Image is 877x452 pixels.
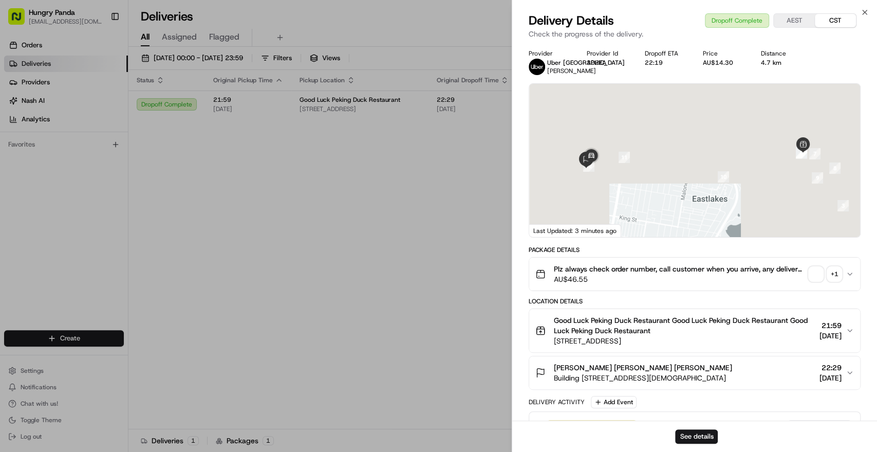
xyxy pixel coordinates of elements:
[587,59,606,67] button: 3D2EA
[645,59,686,67] div: 22:19
[72,255,124,263] a: Powered byPylon
[827,267,842,281] div: + 1
[554,363,732,373] span: [PERSON_NAME] [PERSON_NAME] [PERSON_NAME]
[529,49,570,58] div: Provider
[812,172,823,184] div: 9
[761,59,803,67] div: 4.7 km
[175,101,187,114] button: Start new chat
[32,159,83,168] span: [PERSON_NAME]
[529,224,621,237] div: Last Updated: 3 minutes ago
[619,152,630,163] div: 11
[819,331,842,341] span: [DATE]
[809,148,820,159] div: 7
[554,264,805,274] span: Plz always check order number, call customer when you arrive, any delivery issues, Contact WhatsA...
[675,429,718,444] button: See details
[819,363,842,373] span: 22:29
[27,66,170,77] input: Clear
[529,12,614,29] span: Delivery Details
[645,49,686,58] div: Dropoff ETA
[774,14,815,27] button: AEST
[83,226,169,244] a: 💻API Documentation
[819,320,842,331] span: 21:59
[796,147,807,158] div: 6
[10,231,18,239] div: 📗
[97,230,165,240] span: API Documentation
[102,255,124,263] span: Pylon
[46,109,141,117] div: We're available if you need us!
[10,134,69,142] div: Past conversations
[554,274,805,284] span: AU$46.55
[21,230,79,240] span: Knowledge Base
[159,132,187,144] button: See all
[829,162,841,174] div: 8
[815,14,856,27] button: CST
[91,159,115,168] span: 8月19日
[587,49,628,58] div: Provider Id
[529,29,861,39] p: Check the progress of the delivery.
[10,10,31,31] img: Nash
[718,171,729,183] div: 10
[85,159,89,168] span: •
[529,258,860,291] button: Plz always check order number, call customer when you arrive, any delivery issues, Contact WhatsA...
[529,59,545,75] img: uber-new-logo.jpeg
[22,98,40,117] img: 4281594248423_2fcf9dad9f2a874258b8_72.png
[6,226,83,244] a: 📗Knowledge Base
[46,98,169,109] div: Start new chat
[837,200,849,211] div: 3
[529,398,585,406] div: Delivery Activity
[529,356,860,389] button: [PERSON_NAME] [PERSON_NAME] [PERSON_NAME]Building [STREET_ADDRESS][DEMOGRAPHIC_DATA]22:29[DATE]
[21,160,29,168] img: 1736555255976-a54dd68f-1ca7-489b-9aae-adbdc363a1c4
[10,98,29,117] img: 1736555255976-a54dd68f-1ca7-489b-9aae-adbdc363a1c4
[529,246,861,254] div: Package Details
[819,373,842,383] span: [DATE]
[809,267,842,281] button: +1
[554,315,815,336] span: Good Luck Peking Duck Restaurant Good Luck Peking Duck Restaurant Good Luck Peking Duck Restaurant
[703,59,744,67] div: AU$14.30
[87,231,95,239] div: 💻
[547,59,625,67] span: Uber [GEOGRAPHIC_DATA]
[554,336,815,346] span: [STREET_ADDRESS]
[34,187,38,195] span: •
[529,297,861,305] div: Location Details
[554,373,732,383] span: Building [STREET_ADDRESS][DEMOGRAPHIC_DATA]
[529,309,860,352] button: Good Luck Peking Duck Restaurant Good Luck Peking Duck Restaurant Good Luck Peking Duck Restauran...
[547,67,596,75] span: [PERSON_NAME]
[703,49,744,58] div: Price
[10,150,27,166] img: Bea Lacdao
[591,396,637,408] button: Add Event
[40,187,64,195] span: 8月15日
[761,49,803,58] div: Distance
[10,41,187,58] p: Welcome 👋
